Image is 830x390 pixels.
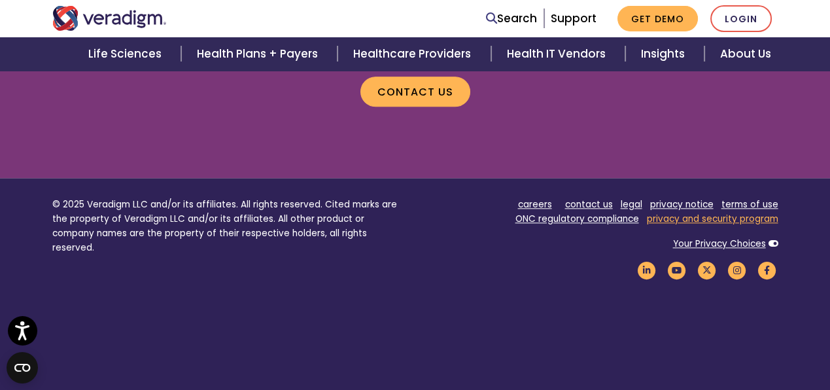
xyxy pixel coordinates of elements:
a: contact us [565,198,613,211]
a: privacy and security program [647,213,778,225]
a: terms of use [721,198,778,211]
a: Search [486,10,537,27]
a: Insights [625,37,704,71]
a: Veradigm YouTube Link [666,264,688,276]
a: Health Plans + Payers [181,37,337,71]
a: About Us [704,37,787,71]
a: Veradigm Facebook Link [756,264,778,276]
button: Open CMP widget [7,352,38,383]
a: Health IT Vendors [491,37,625,71]
a: Life Sciences [73,37,181,71]
a: privacy notice [650,198,714,211]
iframe: Drift Chat Widget [579,296,814,374]
a: ONC regulatory compliance [515,213,639,225]
a: Get Demo [617,6,698,31]
a: Your Privacy Choices [673,238,766,250]
a: careers [518,198,552,211]
a: Login [710,5,772,32]
a: Veradigm Twitter Link [696,264,718,276]
a: Contact us [360,77,470,107]
p: © 2025 Veradigm LLC and/or its affiliates. All rights reserved. Cited marks are the property of V... [52,198,406,255]
a: Support [551,10,597,26]
a: Veradigm Instagram Link [726,264,748,276]
img: Veradigm logo [52,6,167,31]
a: Veradigm LinkedIn Link [636,264,658,276]
a: Healthcare Providers [337,37,491,71]
a: legal [621,198,642,211]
